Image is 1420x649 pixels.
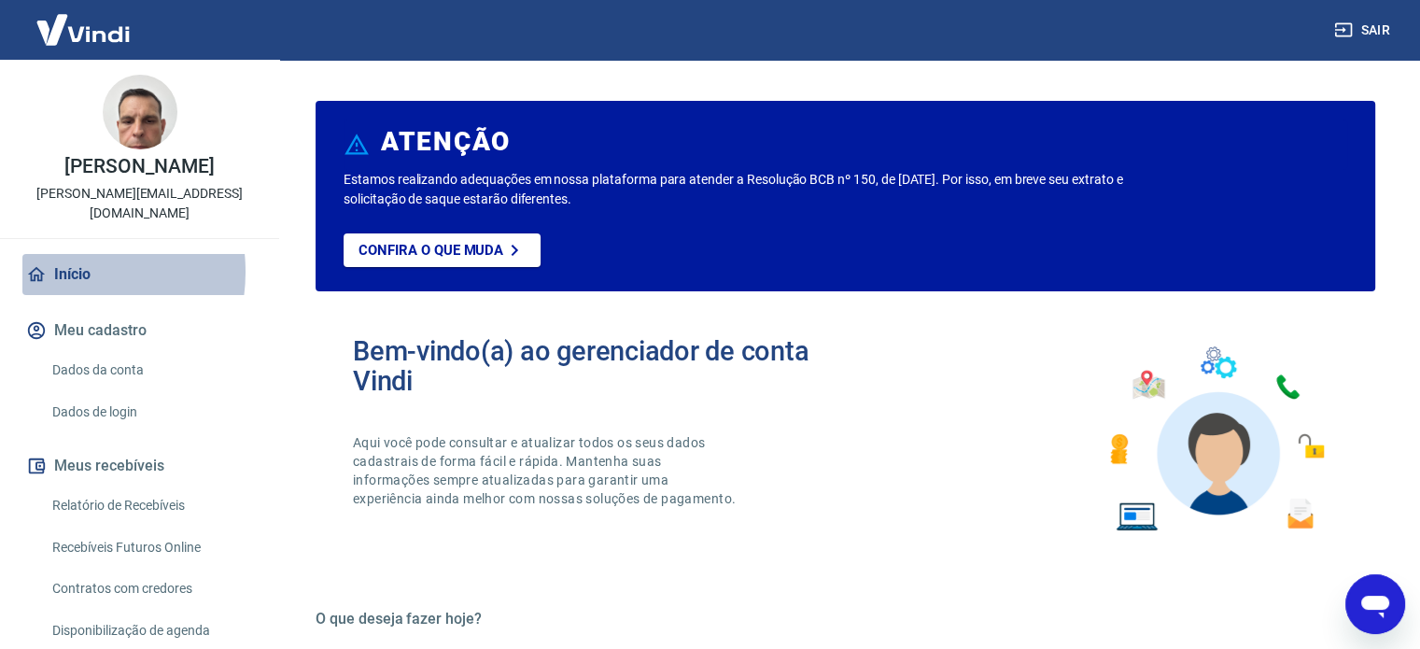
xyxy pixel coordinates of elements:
[353,433,739,508] p: Aqui você pode consultar e atualizar todos os seus dados cadastrais de forma fácil e rápida. Mant...
[1330,13,1398,48] button: Sair
[103,75,177,149] img: c81e013a-d4d5-4fcc-8cb3-8acb21df5fa9.jpeg
[22,310,257,351] button: Meu cadastro
[316,610,1375,628] h5: O que deseja fazer hoje?
[45,393,257,431] a: Dados de login
[22,254,257,295] a: Início
[45,529,257,567] a: Recebíveis Futuros Online
[381,133,511,151] h6: ATENÇÃO
[45,570,257,608] a: Contratos com credores
[45,487,257,525] a: Relatório de Recebíveis
[344,170,1146,209] p: Estamos realizando adequações em nossa plataforma para atender a Resolução BCB nº 150, de [DATE]....
[22,445,257,487] button: Meus recebíveis
[353,336,846,396] h2: Bem-vindo(a) ao gerenciador de conta Vindi
[359,242,503,259] p: Confira o que muda
[64,157,214,176] p: [PERSON_NAME]
[1093,336,1338,543] img: Imagem de um avatar masculino com diversos icones exemplificando as funcionalidades do gerenciado...
[45,351,257,389] a: Dados da conta
[15,184,264,223] p: [PERSON_NAME][EMAIL_ADDRESS][DOMAIN_NAME]
[344,233,541,267] a: Confira o que muda
[1345,574,1405,634] iframe: Botão para abrir a janela de mensagens, conversa em andamento
[22,1,144,58] img: Vindi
